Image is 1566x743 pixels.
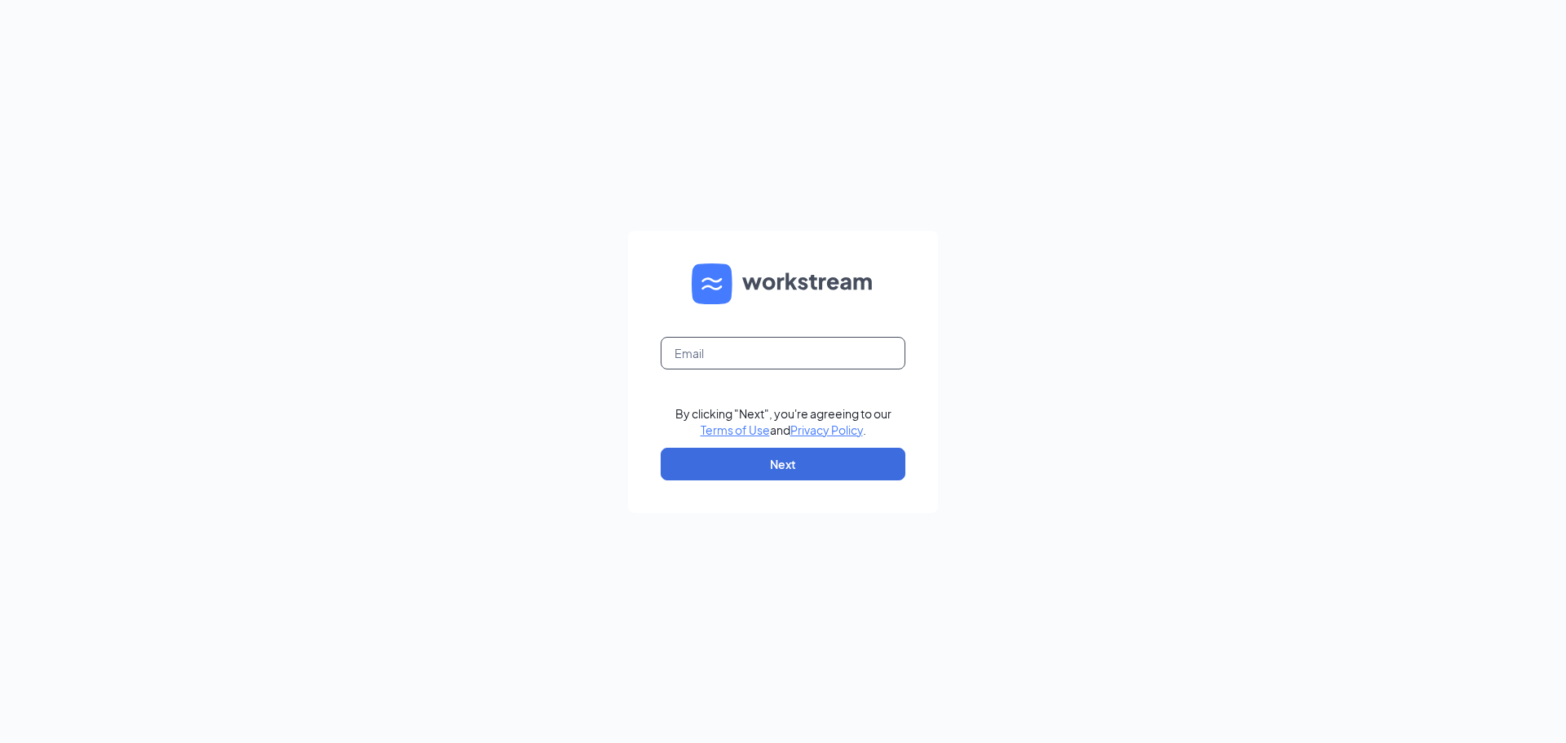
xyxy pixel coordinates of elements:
[661,337,905,369] input: Email
[701,422,770,437] a: Terms of Use
[661,448,905,480] button: Next
[675,405,891,438] div: By clicking "Next", you're agreeing to our and .
[692,263,874,304] img: WS logo and Workstream text
[790,422,863,437] a: Privacy Policy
